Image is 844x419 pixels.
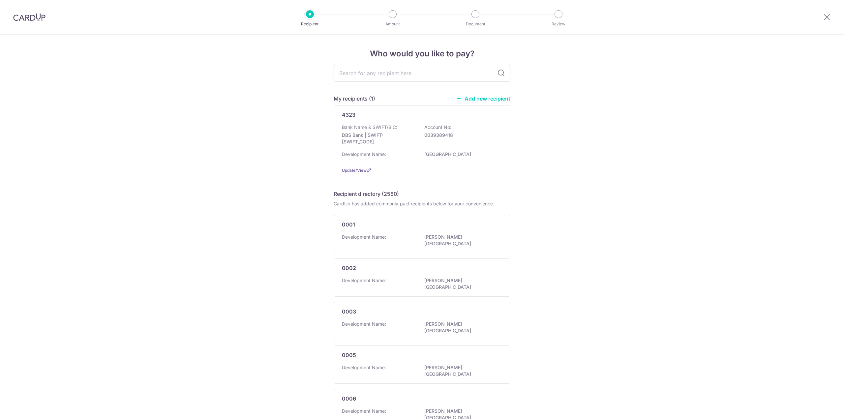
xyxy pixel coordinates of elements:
[342,395,356,403] p: 0006
[342,277,386,284] p: Development Name:
[334,48,510,60] h4: Who would you like to pay?
[286,21,334,27] p: Recipient
[342,364,386,371] p: Development Name:
[342,264,356,272] p: 0002
[451,21,500,27] p: Document
[342,111,355,119] p: 4323
[368,21,417,27] p: Amount
[342,308,356,315] p: 0003
[424,364,498,377] p: [PERSON_NAME][GEOGRAPHIC_DATA]
[334,190,399,198] h5: Recipient directory (2580)
[424,124,451,131] p: Account No:
[342,234,386,240] p: Development Name:
[802,399,837,416] iframe: Opens a widget where you can find more information
[424,321,498,334] p: [PERSON_NAME][GEOGRAPHIC_DATA]
[342,124,397,131] p: Bank Name & SWIFT/BIC:
[342,351,356,359] p: 0005
[534,21,583,27] p: Review
[342,321,386,327] p: Development Name:
[424,277,498,290] p: [PERSON_NAME][GEOGRAPHIC_DATA]
[456,95,510,102] a: Add new recipient
[424,151,498,158] p: [GEOGRAPHIC_DATA]
[342,132,416,145] p: DBS Bank | SWIFT: [SWIFT_CODE]
[342,408,386,414] p: Development Name:
[334,200,510,207] div: CardUp has added commonly-paid recipients below for your convenience.
[342,168,367,173] a: Update/View
[13,13,45,21] img: CardUp
[424,234,498,247] p: [PERSON_NAME][GEOGRAPHIC_DATA]
[424,132,498,138] p: 0039389418
[334,95,375,103] h5: My recipients (1)
[342,221,355,228] p: 0001
[334,65,510,81] input: Search for any recipient here
[342,151,386,158] p: Development Name:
